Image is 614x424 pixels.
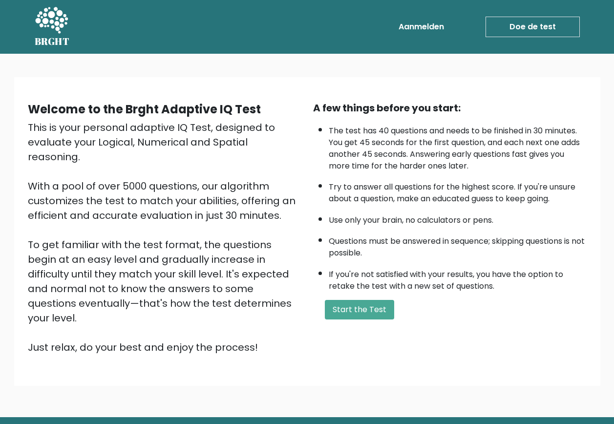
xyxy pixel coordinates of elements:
[28,120,301,355] div: This is your personal adaptive IQ Test, designed to evaluate your Logical, Numerical and Spatial ...
[325,300,394,319] button: Start the Test
[28,101,261,117] b: Welcome to the Brght Adaptive IQ Test
[329,231,587,259] li: Questions must be answered in sequence; skipping questions is not possible.
[35,4,70,50] a: BRGHT
[486,17,580,37] a: Doe de test
[313,101,587,115] div: A few things before you start:
[329,210,587,226] li: Use only your brain, no calculators or pens.
[329,264,587,292] li: If you're not satisfied with your results, you have the option to retake the test with a new set ...
[329,176,587,205] li: Try to answer all questions for the highest score. If you're unsure about a question, make an edu...
[395,17,448,37] a: Aanmelden
[329,120,587,172] li: The test has 40 questions and needs to be finished in 30 minutes. You get 45 seconds for the firs...
[35,36,70,47] h5: BRGHT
